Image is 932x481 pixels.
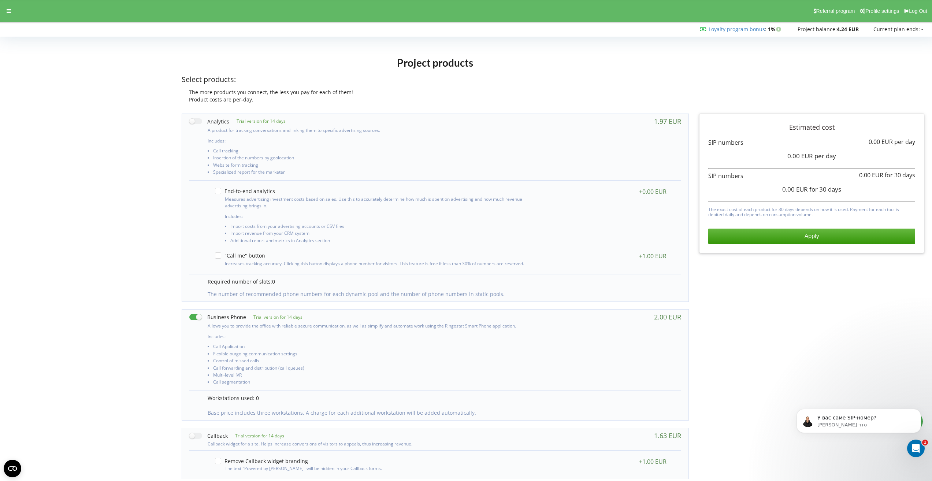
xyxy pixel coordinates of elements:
span: Current plan ends: [873,26,920,33]
span: 0 [272,278,275,285]
span: per day [894,138,915,146]
strong: 1% [768,26,783,33]
iframe: Intercom notifications сообщение [786,393,932,461]
div: The more products you connect, the less you pay for each of them! [182,89,689,96]
label: Business Phone [189,313,246,321]
span: 1 [922,440,928,445]
strong: 4.24 EUR [837,26,859,33]
p: A product for tracking conversations and linking them to specific advertising sources. [208,127,534,133]
label: "Call me" button [215,252,265,259]
p: Required number of slots: [208,278,674,285]
li: Import revenue from your CRM system [230,231,531,238]
div: The text "Powered by [PERSON_NAME]" will be hidden in your Callback forms. [215,464,531,471]
span: : [709,26,766,33]
li: Multi-level IVR [213,373,534,380]
span: Profile settings [865,8,899,14]
h1: Project products [182,56,689,69]
div: 2.00 EUR [654,313,681,321]
p: The number of recommended phone numbers for each dynamic pool and the number of phone numbers in ... [208,291,674,298]
p: Estimated cost [708,123,915,132]
span: Workstations used: 0 [208,395,259,402]
div: Product costs are per-day. [182,96,689,103]
p: Trial version for 14 days [246,314,302,320]
strong: - [921,26,923,33]
li: Additional report and metrics in Analytics section [230,238,531,245]
li: Control of missed calls [213,358,534,365]
p: Includes: [208,333,534,340]
li: Specialized report for the marketer [213,170,534,177]
p: SIP numbers [708,138,915,147]
p: Measures advertising investment costs based on sales. Use this to accurately determine how much i... [225,196,531,208]
p: Base price includes three workstations. A charge for each additional workstation will be added au... [208,409,674,417]
p: Includes: [208,138,534,144]
div: 1.63 EUR [654,432,681,439]
li: Flexible outgoing communication settings [213,351,534,358]
label: End-to-end analytics [215,188,275,194]
button: Apply [708,229,915,244]
li: Insertion of the numbers by geolocation [213,155,534,162]
div: 1.97 EUR [654,118,681,125]
span: 0.00 EUR [787,152,813,160]
span: for 30 days [885,171,915,179]
span: for 30 days [809,185,841,193]
li: Import costs from your advertising accounts or CSV files [230,224,531,231]
span: Referral program [816,8,855,14]
p: Allows you to provide the office with reliable secure communication, as well as simplify and auto... [208,323,534,329]
div: +1.00 EUR [639,458,666,465]
p: Includes: [225,213,531,219]
span: Log Out [909,8,927,14]
span: Project balance: [798,26,837,33]
button: Open CMP widget [4,460,21,477]
label: Remove Callback widget branding [215,458,308,464]
li: Call tracking [213,148,534,155]
p: Select products: [182,74,689,85]
label: Analytics [189,118,229,125]
li: Website form tracking [213,163,534,170]
li: Call segmentation [213,380,534,386]
div: +0.00 EUR [639,188,666,195]
a: Loyalty program bonus [709,26,765,33]
p: SIP numbers [708,172,915,180]
span: per day [814,152,836,160]
li: Call Application [213,344,534,351]
p: The exact cost of each product for 30 days depends on how it is used. Payment for each tool is de... [708,205,915,218]
span: 0.00 EUR [782,185,808,193]
p: Increases tracking accuracy. Clicking this button displays a phone number for visitors. This feat... [225,260,531,267]
div: Callback widget for a site. Helps increase conversions of visitors to appeals, thus increasing re... [189,440,534,447]
div: +1.00 EUR [639,252,666,260]
span: 0.00 EUR [869,138,893,146]
label: Callback [189,432,228,440]
span: 0.00 EUR [859,171,883,179]
p: Trial version for 14 days [229,118,286,124]
iframe: Intercom live chat [907,440,925,457]
p: Trial version for 14 days [228,433,284,439]
li: Call forwarding and distribution (call queues) [213,366,534,373]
